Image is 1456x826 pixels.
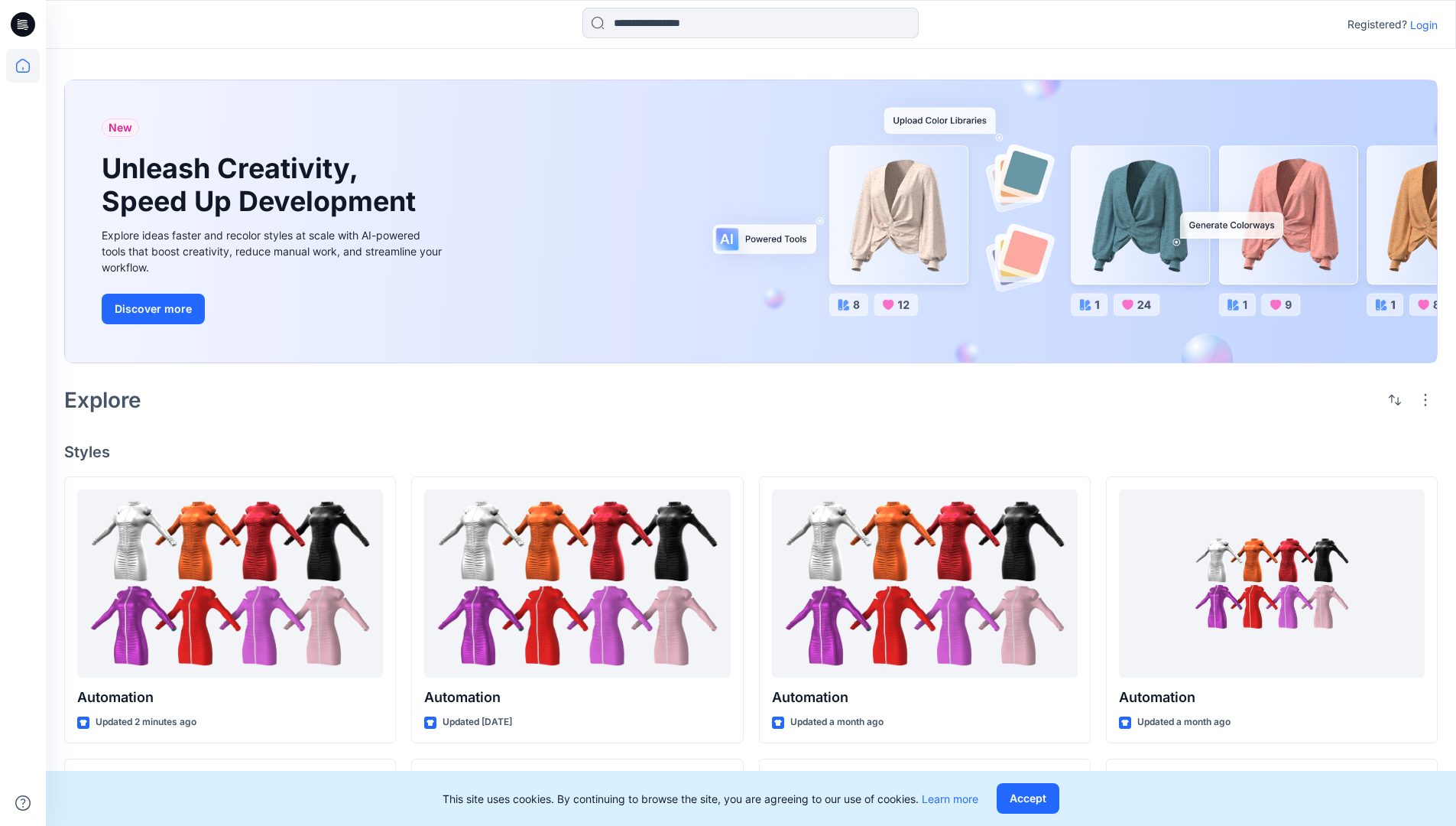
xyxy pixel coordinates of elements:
[102,294,205,324] button: Discover more
[64,443,1438,461] h4: Styles
[102,294,446,324] a: Discover more
[922,792,978,805] a: Learn more
[772,687,1078,708] p: Automation
[1410,17,1438,33] p: Login
[443,791,978,807] p: This site uses cookies. By continuing to browse the site, you are agreeing to our use of cookies.
[77,687,383,708] p: Automation
[96,714,196,730] p: Updated 2 minutes ago
[1137,714,1231,730] p: Updated a month ago
[424,687,730,708] p: Automation
[424,489,730,678] a: Automation
[77,489,383,678] a: Automation
[1119,687,1425,708] p: Automation
[109,119,132,137] span: New
[102,152,423,218] h1: Unleash Creativity, Speed Up Development
[1119,489,1425,678] a: Automation
[102,227,446,275] div: Explore ideas faster and recolor styles at scale with AI-powered tools that boost creativity, red...
[790,714,884,730] p: Updated a month ago
[1347,15,1407,34] p: Registered?
[997,783,1059,814] button: Accept
[443,714,512,730] p: Updated [DATE]
[772,489,1078,678] a: Automation
[64,388,141,412] h2: Explore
